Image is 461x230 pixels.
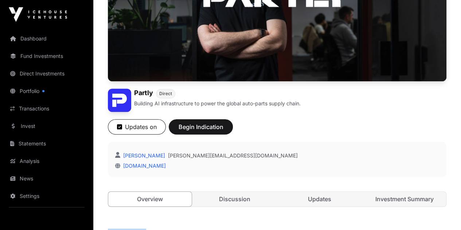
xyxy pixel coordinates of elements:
a: News [6,171,87,187]
a: Portfolio [6,83,87,99]
a: Transactions [6,101,87,117]
a: Fund Investments [6,48,87,64]
a: Updates [278,192,362,206]
nav: Tabs [108,192,446,206]
button: Begin Indication [169,119,233,135]
button: Updates on [108,119,166,135]
a: Statements [6,136,87,152]
a: Dashboard [6,31,87,47]
a: Discussion [193,192,277,206]
p: Building AI infrastructure to power the global auto-parts supply chain. [134,100,301,107]
a: Overview [108,191,192,207]
h1: Partly [134,89,153,98]
a: [DOMAIN_NAME] [120,163,166,169]
a: Direct Investments [6,66,87,82]
img: Partly [108,89,131,112]
span: Direct [159,91,172,97]
a: Analysis [6,153,87,169]
span: Begin Indication [178,122,224,131]
iframe: Chat Widget [425,195,461,230]
a: Investment Summary [363,192,446,206]
a: Begin Indication [169,126,233,134]
img: Icehouse Ventures Logo [9,7,67,22]
a: Invest [6,118,87,134]
a: [PERSON_NAME] [122,152,165,159]
div: Widget de chat [425,195,461,230]
a: [PERSON_NAME][EMAIL_ADDRESS][DOMAIN_NAME] [168,152,298,159]
a: Settings [6,188,87,204]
